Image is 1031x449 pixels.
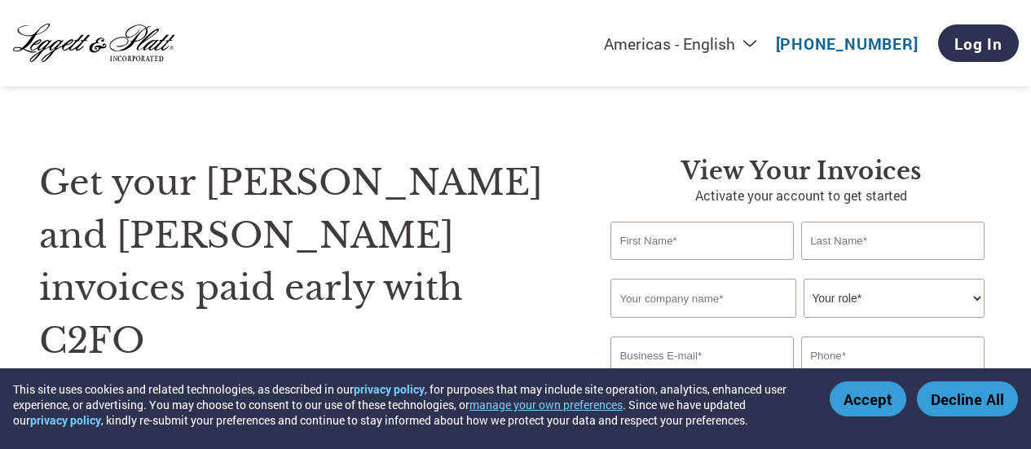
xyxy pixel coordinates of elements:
[804,279,984,318] select: Title/Role
[610,222,793,260] input: First Name*
[610,262,793,272] div: Invalid first name or first name is too long
[610,319,984,330] div: Invalid company name or company name is too long
[610,337,793,375] input: Invalid Email format
[776,33,919,54] a: [PHONE_NUMBER]
[830,381,906,416] button: Accept
[39,156,562,367] h1: Get your [PERSON_NAME] and [PERSON_NAME] invoices paid early with C2FO
[917,381,1018,416] button: Decline All
[938,24,1019,62] a: Log In
[610,279,795,318] input: Your company name*
[610,156,992,186] h3: View Your Invoices
[801,222,984,260] input: Last Name*
[801,262,984,272] div: Invalid last name or last name is too long
[12,21,175,66] img: Leggett and Platt
[354,381,425,397] a: privacy policy
[13,381,806,428] div: This site uses cookies and related technologies, as described in our , for purposes that may incl...
[30,412,101,428] a: privacy policy
[469,397,623,412] button: manage your own preferences
[801,337,984,375] input: Phone*
[610,186,992,205] p: Activate your account to get started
